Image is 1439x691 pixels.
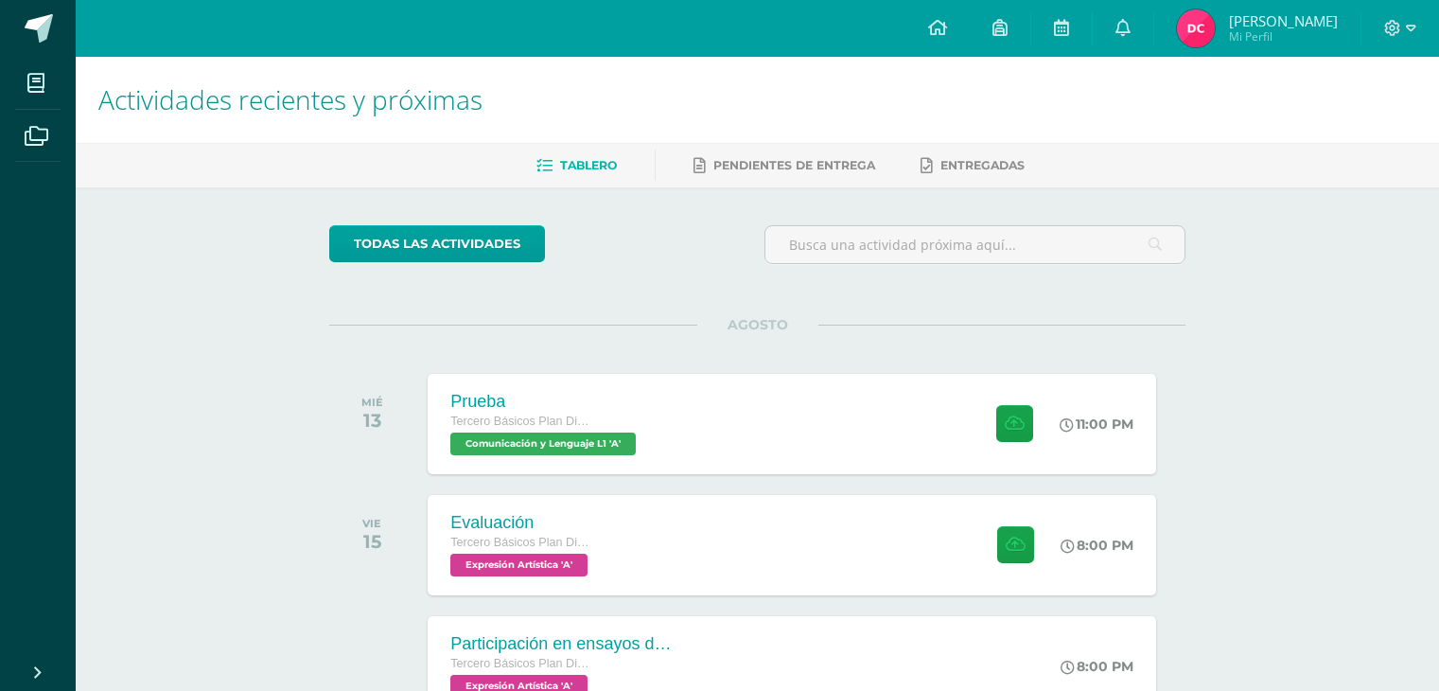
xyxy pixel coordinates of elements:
a: Entregadas [921,151,1025,181]
span: Tablero [560,158,617,172]
div: 11:00 PM [1060,416,1133,433]
div: Prueba [450,392,641,412]
span: Mi Perfil [1229,28,1338,44]
div: Participación en ensayos de gimnasia [450,634,677,654]
span: Actividades recientes y próximas [98,81,483,117]
a: Tablero [536,151,617,181]
span: Tercero Básicos Plan Diario [450,657,592,670]
div: 15 [362,530,381,553]
a: Pendientes de entrega [693,151,875,181]
span: Pendientes de entrega [713,158,875,172]
span: Tercero Básicos Plan Diario [450,415,592,428]
span: Tercero Básicos Plan Diario [450,536,592,549]
span: Expresión Artística 'A' [450,554,588,576]
span: Entregadas [940,158,1025,172]
div: Evaluación [450,513,592,533]
div: MIÉ [361,396,383,409]
span: [PERSON_NAME] [1229,11,1338,30]
div: 13 [361,409,383,432]
div: 8:00 PM [1061,537,1133,554]
div: 8:00 PM [1061,658,1133,675]
span: AGOSTO [697,316,818,333]
div: VIE [362,517,381,530]
img: bae459bd0cbb3c6435d31d162aa0c0eb.png [1177,9,1215,47]
span: Comunicación y Lenguaje L1 'A' [450,433,636,455]
input: Busca una actividad próxima aquí... [765,226,1185,263]
a: todas las Actividades [329,225,545,262]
